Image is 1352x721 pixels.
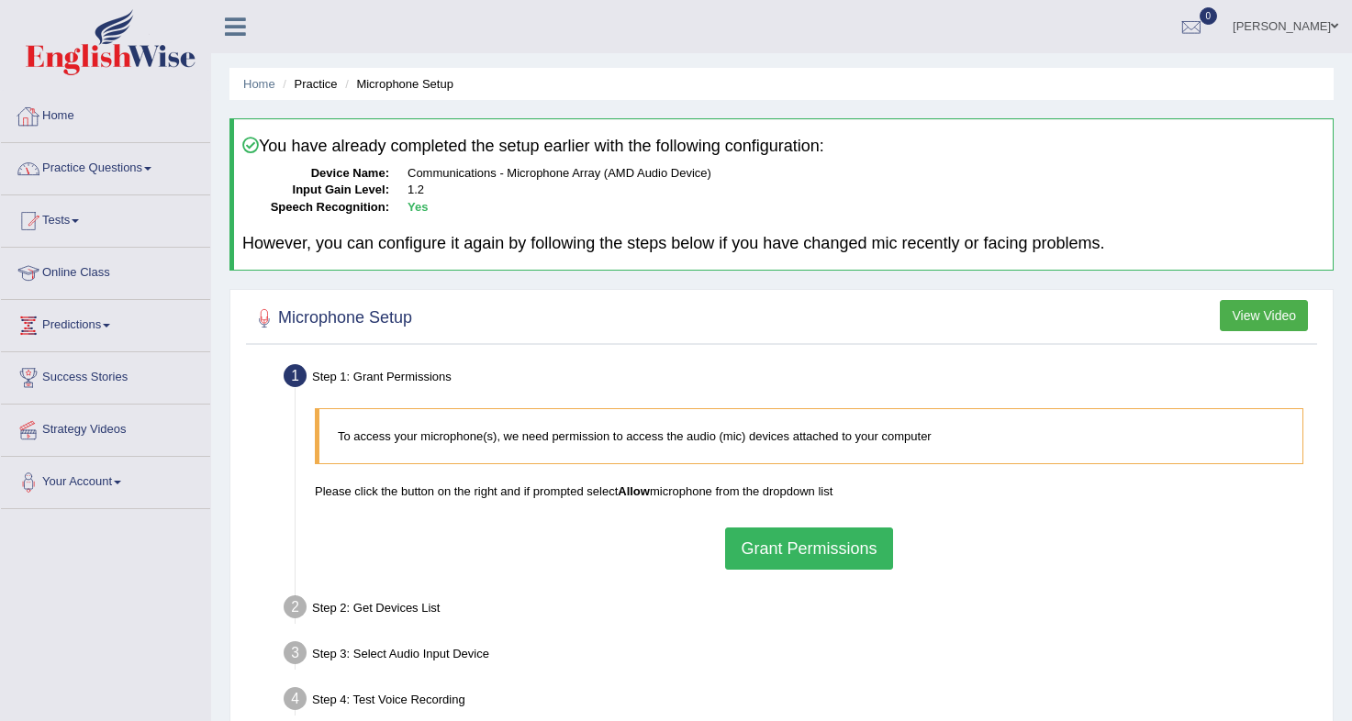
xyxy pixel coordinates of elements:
dd: Communications - Microphone Array (AMD Audio Device) [408,165,1324,183]
a: Success Stories [1,352,210,398]
a: Tests [1,195,210,241]
b: Allow [618,484,650,498]
dd: 1.2 [408,182,1324,199]
a: Your Account [1,457,210,503]
li: Microphone Setup [341,75,453,93]
p: Please click the button on the right and if prompted select microphone from the dropdown list [315,483,1303,500]
h2: Microphone Setup [251,305,412,332]
b: Yes [408,200,428,214]
h4: However, you can configure it again by following the steps below if you have changed mic recently... [242,235,1324,253]
h4: You have already completed the setup earlier with the following configuration: [242,137,1324,156]
div: Step 1: Grant Permissions [275,359,1324,399]
a: Online Class [1,248,210,294]
li: Practice [278,75,337,93]
a: Practice Questions [1,143,210,189]
button: Grant Permissions [725,527,892,570]
a: Predictions [1,300,210,346]
a: Home [1,91,210,137]
div: Step 3: Select Audio Input Device [275,636,1324,676]
a: Home [243,77,275,91]
div: Step 2: Get Devices List [275,590,1324,630]
dt: Speech Recognition: [242,199,389,216]
span: 0 [1200,7,1218,25]
button: View Video [1220,300,1308,331]
p: To access your microphone(s), we need permission to access the audio (mic) devices attached to yo... [338,427,1284,445]
dt: Device Name: [242,165,389,183]
a: Strategy Videos [1,405,210,450]
dt: Input Gain Level: [242,182,389,199]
